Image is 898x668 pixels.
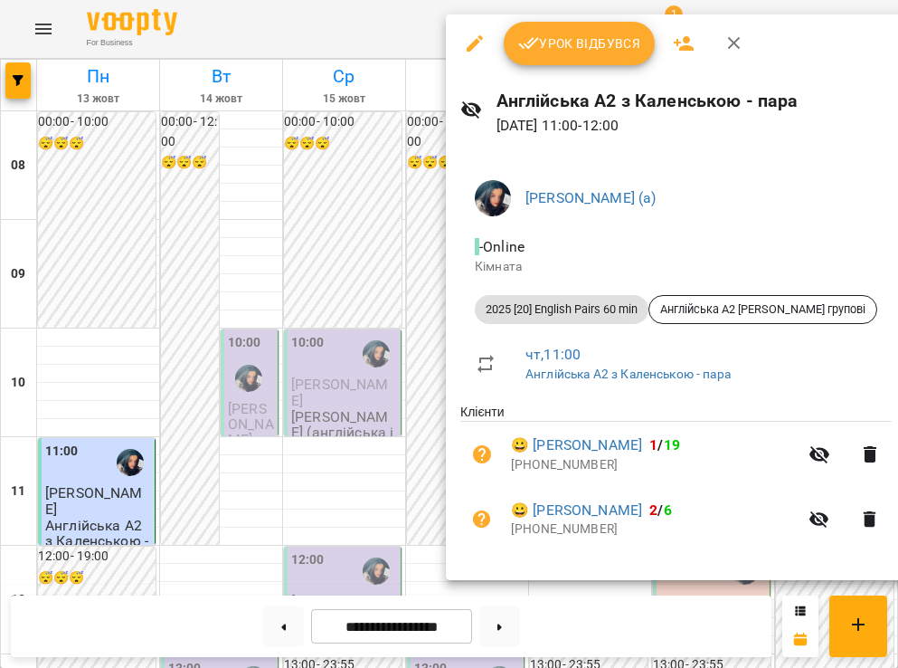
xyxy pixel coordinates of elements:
span: Урок відбувся [518,33,641,54]
b: / [649,436,680,453]
button: Візит ще не сплачено. Додати оплату? [460,498,504,541]
span: 2 [649,501,657,519]
p: [DATE] 11:00 - 12:00 [496,115,892,137]
a: Англійська А2 з Каленською - пара [525,367,731,381]
button: Візит ще не сплачено. Додати оплату? [460,433,504,476]
p: [PHONE_NUMBER] [511,520,798,539]
span: 6 [664,501,672,519]
h6: Англійська А2 з Каленською - пара [496,87,892,115]
p: Кімната [475,258,877,276]
a: чт , 11:00 [525,346,581,363]
p: [PHONE_NUMBER] [511,456,798,474]
ul: Клієнти [460,403,892,558]
span: Англійська А2 [PERSON_NAME] групові [649,301,876,318]
span: 2025 [20] English Pairs 60 min [475,301,648,318]
span: 1 [649,436,657,453]
button: Урок відбувся [504,22,656,65]
span: 19 [664,436,680,453]
a: [PERSON_NAME] (а) [525,189,657,206]
a: 😀 [PERSON_NAME] [511,500,642,521]
b: / [649,501,671,519]
div: Англійська А2 [PERSON_NAME] групові [648,295,877,324]
img: a25f17a1166e7f267f2f46aa20c26a21.jpg [475,180,511,216]
a: 😀 [PERSON_NAME] [511,434,642,456]
span: - Online [475,238,528,255]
